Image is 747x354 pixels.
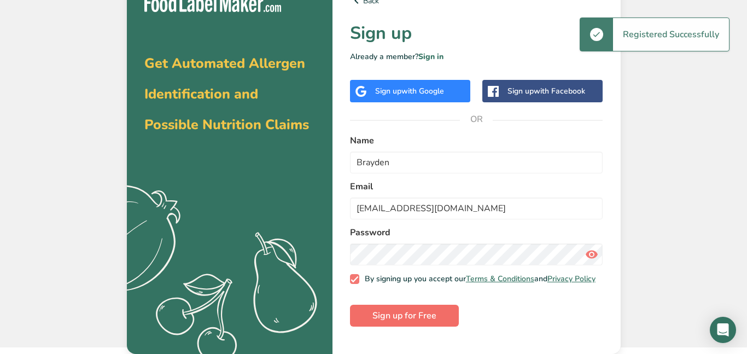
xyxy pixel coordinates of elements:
[401,86,444,96] span: with Google
[534,86,585,96] span: with Facebook
[359,274,596,284] span: By signing up you accept our and
[507,85,585,97] div: Sign up
[350,226,603,239] label: Password
[613,18,729,51] div: Registered Successfully
[350,134,603,147] label: Name
[466,274,534,284] a: Terms & Conditions
[350,305,459,327] button: Sign up for Free
[418,51,443,62] a: Sign in
[460,103,493,136] span: OR
[372,309,436,322] span: Sign up for Free
[547,274,596,284] a: Privacy Policy
[350,152,603,173] input: John Doe
[710,317,736,343] div: Open Intercom Messenger
[350,20,603,47] h1: Sign up
[144,54,309,134] span: Get Automated Allergen Identification and Possible Nutrition Claims
[350,198,603,219] input: email@example.com
[350,180,603,193] label: Email
[350,51,603,62] p: Already a member?
[375,85,444,97] div: Sign up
